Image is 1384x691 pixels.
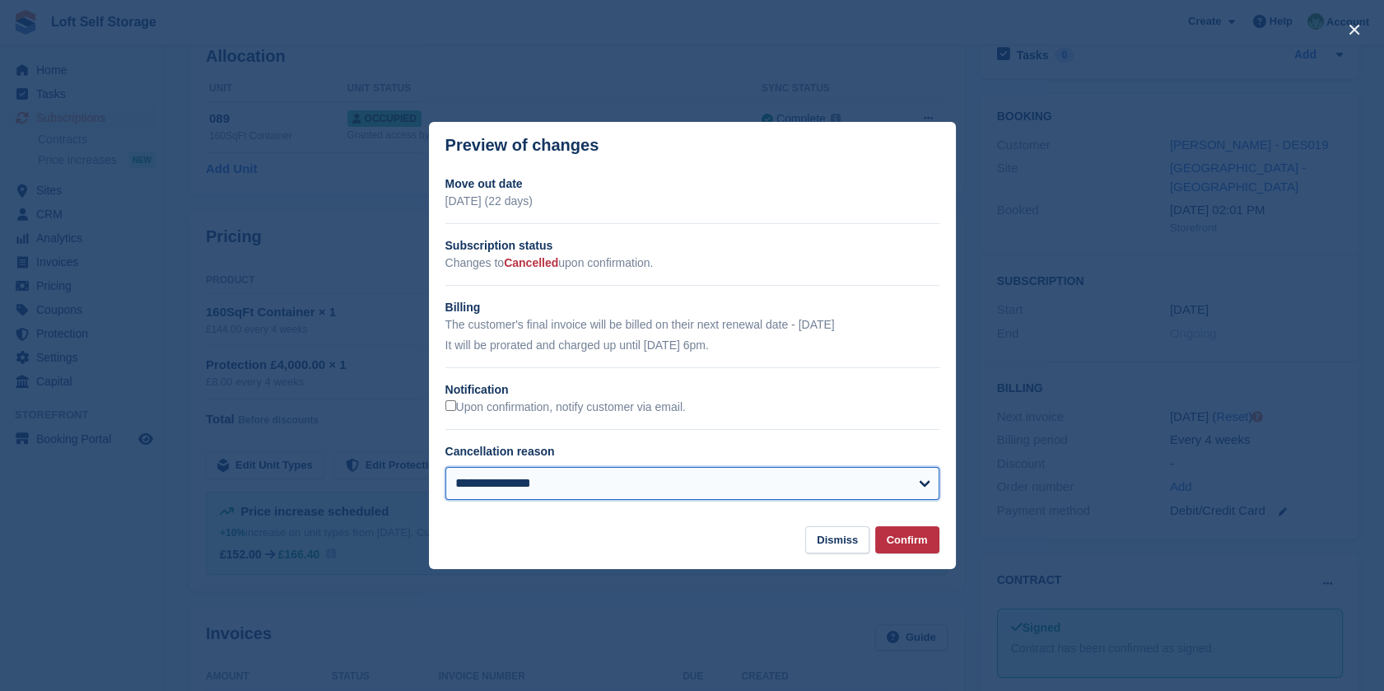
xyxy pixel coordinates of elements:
p: Preview of changes [445,136,599,155]
h2: Notification [445,381,939,399]
h2: Move out date [445,175,939,193]
span: Cancelled [504,256,558,269]
h2: Billing [445,299,939,316]
label: Upon confirmation, notify customer via email. [445,400,686,415]
input: Upon confirmation, notify customer via email. [445,400,456,411]
label: Cancellation reason [445,445,555,458]
p: Changes to upon confirmation. [445,254,939,272]
h2: Subscription status [445,237,939,254]
p: The customer's final invoice will be billed on their next renewal date - [DATE] [445,316,939,334]
button: close [1341,16,1368,43]
button: Dismiss [805,526,869,553]
p: [DATE] (22 days) [445,193,939,210]
p: It will be prorated and charged up until [DATE] 6pm. [445,337,939,354]
button: Confirm [875,526,939,553]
